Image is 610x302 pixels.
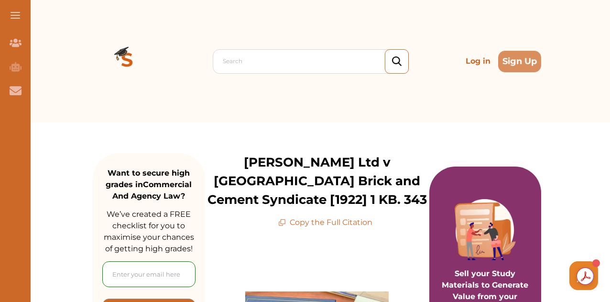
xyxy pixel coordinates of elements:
[498,51,541,72] button: Sign Up
[455,199,516,260] img: Purple card image
[392,56,402,67] img: search_icon
[205,153,429,209] p: [PERSON_NAME] Ltd v [GEOGRAPHIC_DATA] Brick and Cement Syndicate [1922] 1 KB. 343
[278,217,372,228] p: Copy the Full Citation
[106,168,192,201] strong: Want to secure high grades in Commercial And Agency Law ?
[102,261,196,287] input: Enter your email here
[93,27,162,96] img: Logo
[381,259,600,292] iframe: HelpCrunch
[104,210,194,253] span: We’ve created a FREE checklist for you to maximise your chances of getting high grades!
[462,52,494,71] p: Log in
